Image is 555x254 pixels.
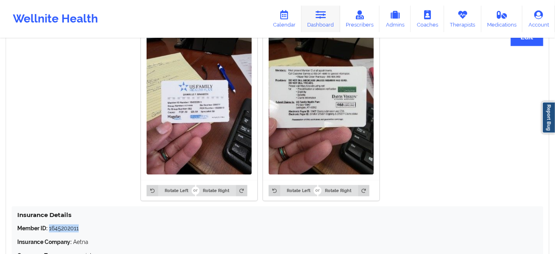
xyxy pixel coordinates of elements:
[267,6,302,32] a: Calendar
[17,211,538,219] h4: Insurance Details
[147,34,252,174] img: Danielle Brandon
[411,6,444,32] a: Coaches
[269,34,374,174] img: Danielle Brandon
[17,224,538,232] p: 1645202011
[147,185,195,196] button: Rotate Left
[340,6,380,32] a: Prescribers
[522,6,555,32] a: Account
[380,6,411,32] a: Admins
[302,6,340,32] a: Dashboard
[482,6,523,32] a: Medications
[17,239,71,245] strong: Insurance Company:
[17,238,538,246] p: Aetna
[542,102,555,133] a: Report Bug
[318,185,369,196] button: Rotate Right
[444,6,482,32] a: Therapists
[269,185,317,196] button: Rotate Left
[196,185,247,196] button: Rotate Right
[17,225,47,231] strong: Member ID:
